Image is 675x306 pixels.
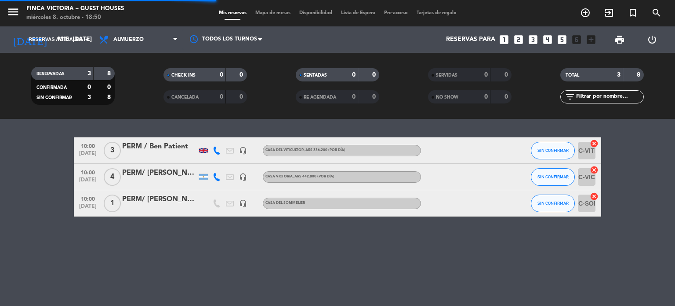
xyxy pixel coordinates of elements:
[87,94,91,100] strong: 3
[104,142,121,159] span: 3
[647,34,657,45] i: power_settings_new
[36,96,72,100] span: SIN CONFIRMAR
[214,11,251,15] span: Mis reservas
[537,174,569,179] span: SIN CONFIRMAR
[484,72,488,78] strong: 0
[590,139,599,148] i: cancel
[556,34,568,45] i: looks_5
[304,95,336,100] span: RE AGENDADA
[240,72,245,78] strong: 0
[295,11,337,15] span: Disponibilidad
[7,5,20,18] i: menu
[617,72,621,78] strong: 3
[77,193,99,203] span: 10:00
[107,84,112,90] strong: 0
[513,34,524,45] i: looks_two
[87,84,91,90] strong: 0
[565,92,575,102] i: filter_list
[104,168,121,186] span: 4
[36,85,67,90] span: CONFIRMADA
[82,34,92,45] i: arrow_drop_down
[412,11,461,15] span: Tarjetas de regalo
[636,26,668,53] div: LOG OUT
[113,37,144,43] span: Almuerzo
[77,151,99,161] span: [DATE]
[436,73,457,77] span: SERVIDAS
[651,7,662,18] i: search
[498,34,510,45] i: looks_one
[104,195,121,212] span: 1
[380,11,412,15] span: Pre-acceso
[77,177,99,187] span: [DATE]
[352,94,356,100] strong: 0
[87,70,91,77] strong: 3
[77,203,99,214] span: [DATE]
[239,199,247,207] i: headset_mic
[527,34,539,45] i: looks_3
[293,175,334,178] span: , ARS 442.800 (Por día)
[26,13,124,22] div: miércoles 8. octubre - 18:50
[571,34,582,45] i: looks_6
[590,192,599,201] i: cancel
[566,73,579,77] span: TOTAL
[372,94,377,100] strong: 0
[304,148,345,152] span: , ARS 336.200 (Por día)
[637,72,642,78] strong: 8
[239,147,247,155] i: headset_mic
[220,72,223,78] strong: 0
[29,36,82,44] span: Reservas actuales
[265,201,305,205] span: Casa del Sommelier
[504,94,510,100] strong: 0
[614,34,625,45] span: print
[77,140,99,151] span: 10:00
[446,36,495,43] span: Reservas para
[251,11,295,15] span: Mapa de mesas
[7,30,53,49] i: [DATE]
[239,173,247,181] i: headset_mic
[585,34,597,45] i: add_box
[352,72,356,78] strong: 0
[171,73,196,77] span: CHECK INS
[337,11,380,15] span: Lista de Espera
[504,72,510,78] strong: 0
[107,70,112,77] strong: 8
[265,148,345,152] span: Casa del Viticultor
[122,167,197,179] div: PERM/ [PERSON_NAME]
[590,166,599,174] i: cancel
[604,7,614,18] i: exit_to_app
[240,94,245,100] strong: 0
[26,4,124,13] div: FINCA VICTORIA – GUEST HOUSES
[542,34,553,45] i: looks_4
[122,141,197,152] div: PERM / Ben Patient
[575,92,643,102] input: Filtrar por nombre...
[484,94,488,100] strong: 0
[265,175,334,178] span: Casa Victoria
[171,95,199,100] span: CANCELADA
[304,73,327,77] span: SENTADAS
[122,194,197,205] div: PERM/ [PERSON_NAME]
[36,72,65,76] span: RESERVADAS
[220,94,223,100] strong: 0
[107,94,112,100] strong: 8
[436,95,458,100] span: NO SHOW
[77,167,99,177] span: 10:00
[580,7,591,18] i: add_circle_outline
[372,72,377,78] strong: 0
[537,148,569,153] span: SIN CONFIRMAR
[628,7,638,18] i: turned_in_not
[537,201,569,206] span: SIN CONFIRMAR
